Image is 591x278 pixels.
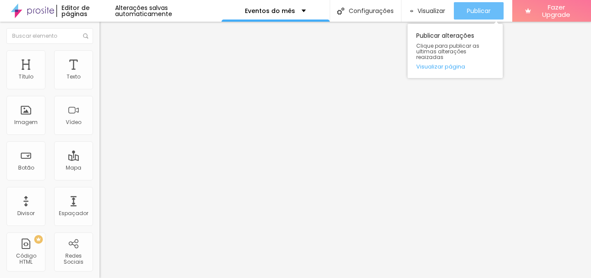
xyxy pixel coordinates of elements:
[534,3,578,19] span: Fazer Upgrade
[17,210,35,216] div: Divisor
[59,210,88,216] div: Espaçador
[115,5,222,17] div: Alterações salvas automaticamente
[408,24,503,78] div: Publicar alterações
[245,8,295,14] p: Eventos do mês
[416,43,494,60] span: Clique para publicar as ultimas alterações reaizadas
[6,28,93,44] input: Buscar elemento
[67,74,80,80] div: Texto
[14,119,38,125] div: Imagem
[56,5,115,17] div: Editor de páginas
[19,74,33,80] div: Título
[56,253,90,265] div: Redes Sociais
[401,2,454,20] button: Visualizar
[467,7,491,14] span: Publicar
[337,7,344,15] img: Icone
[418,7,445,14] span: Visualizar
[9,253,43,265] div: Código HTML
[66,165,81,171] div: Mapa
[100,22,591,278] iframe: Editor
[66,119,81,125] div: Vídeo
[83,33,88,39] img: Icone
[416,64,494,69] a: Visualizar página
[454,2,504,20] button: Publicar
[18,165,34,171] div: Botão
[410,7,414,15] img: view-1.svg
